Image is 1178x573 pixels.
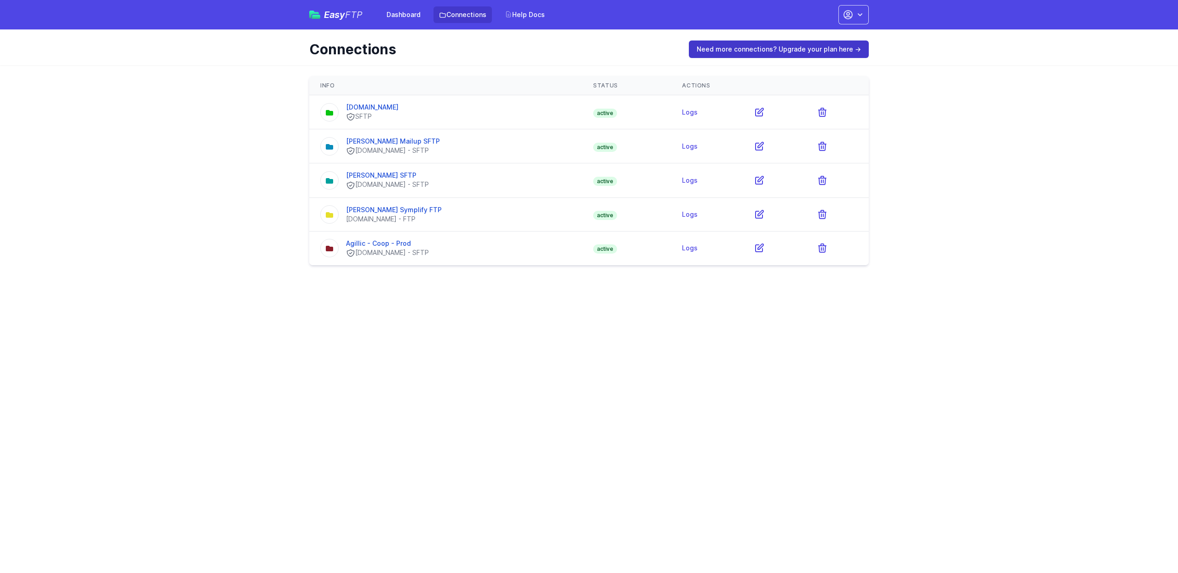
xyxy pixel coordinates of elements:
span: active [593,244,617,254]
div: [DOMAIN_NAME] - FTP [346,214,442,224]
a: Logs [682,244,698,252]
a: Logs [682,142,698,150]
a: Logs [682,176,698,184]
div: SFTP [346,112,398,122]
a: Dashboard [381,6,426,23]
h1: Connections [309,41,676,58]
div: [DOMAIN_NAME] - SFTP [346,180,429,190]
div: [DOMAIN_NAME] - SFTP [346,146,440,156]
a: Agillic - Coop - Prod [346,239,411,247]
img: easyftp_logo.png [309,11,320,19]
iframe: Drift Widget Chat Controller [1132,527,1167,562]
span: active [593,143,617,152]
a: [PERSON_NAME] Mailup SFTP [346,137,440,145]
a: Logs [682,210,698,218]
a: Need more connections? Upgrade your plan here → [689,41,869,58]
th: Actions [671,76,869,95]
th: Info [309,76,582,95]
a: Connections [433,6,492,23]
a: Help Docs [499,6,550,23]
span: active [593,109,617,118]
div: [DOMAIN_NAME] - SFTP [346,248,429,258]
a: Logs [682,108,698,116]
span: FTP [345,9,363,20]
span: active [593,211,617,220]
a: [PERSON_NAME] SFTP [346,171,416,179]
a: [DOMAIN_NAME] [346,103,398,111]
a: [PERSON_NAME] Symplify FTP [346,206,442,214]
th: Status [582,76,671,95]
span: active [593,177,617,186]
span: Easy [324,10,363,19]
a: EasyFTP [309,10,363,19]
